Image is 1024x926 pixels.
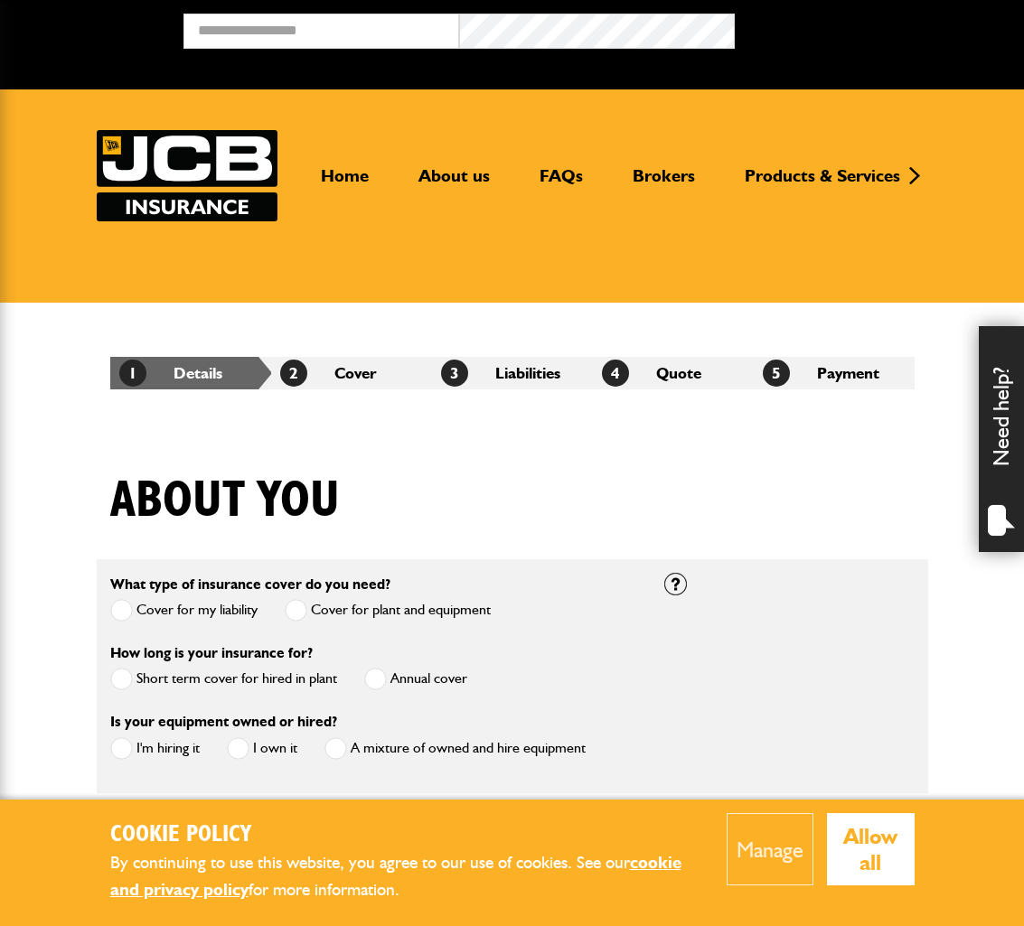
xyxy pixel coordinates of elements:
span: 1 [119,360,146,387]
label: Annual cover [364,668,467,690]
a: Brokers [619,165,709,201]
li: Quote [593,357,754,389]
label: Short term cover for hired in plant [110,668,337,690]
label: Cover for plant and equipment [285,599,491,622]
button: Manage [727,813,813,885]
li: Payment [754,357,915,389]
h1: About you [110,471,340,531]
span: 2 [280,360,307,387]
li: Cover [271,357,432,389]
label: What type of insurance cover do you need? [110,577,390,592]
h2: Cookie Policy [110,821,700,849]
li: Liabilities [432,357,593,389]
label: Is your equipment owned or hired? [110,715,337,729]
a: JCB Insurance Services [97,130,277,221]
label: How long is your insurance for? [110,646,313,660]
a: Products & Services [731,165,914,201]
img: JCB Insurance Services logo [97,130,277,221]
a: Home [307,165,382,201]
span: 4 [602,360,629,387]
label: A mixture of owned and hire equipment [324,737,586,760]
div: Need help? [979,326,1024,552]
span: 3 [441,360,468,387]
a: About us [405,165,503,201]
span: 5 [763,360,790,387]
label: I own it [227,737,297,760]
button: Allow all [827,813,915,885]
label: I'm hiring it [110,737,200,760]
li: Details [110,357,271,389]
button: Broker Login [735,14,1010,42]
a: FAQs [526,165,597,201]
label: Cover for my liability [110,599,258,622]
p: By continuing to use this website, you agree to our use of cookies. See our for more information. [110,849,700,904]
